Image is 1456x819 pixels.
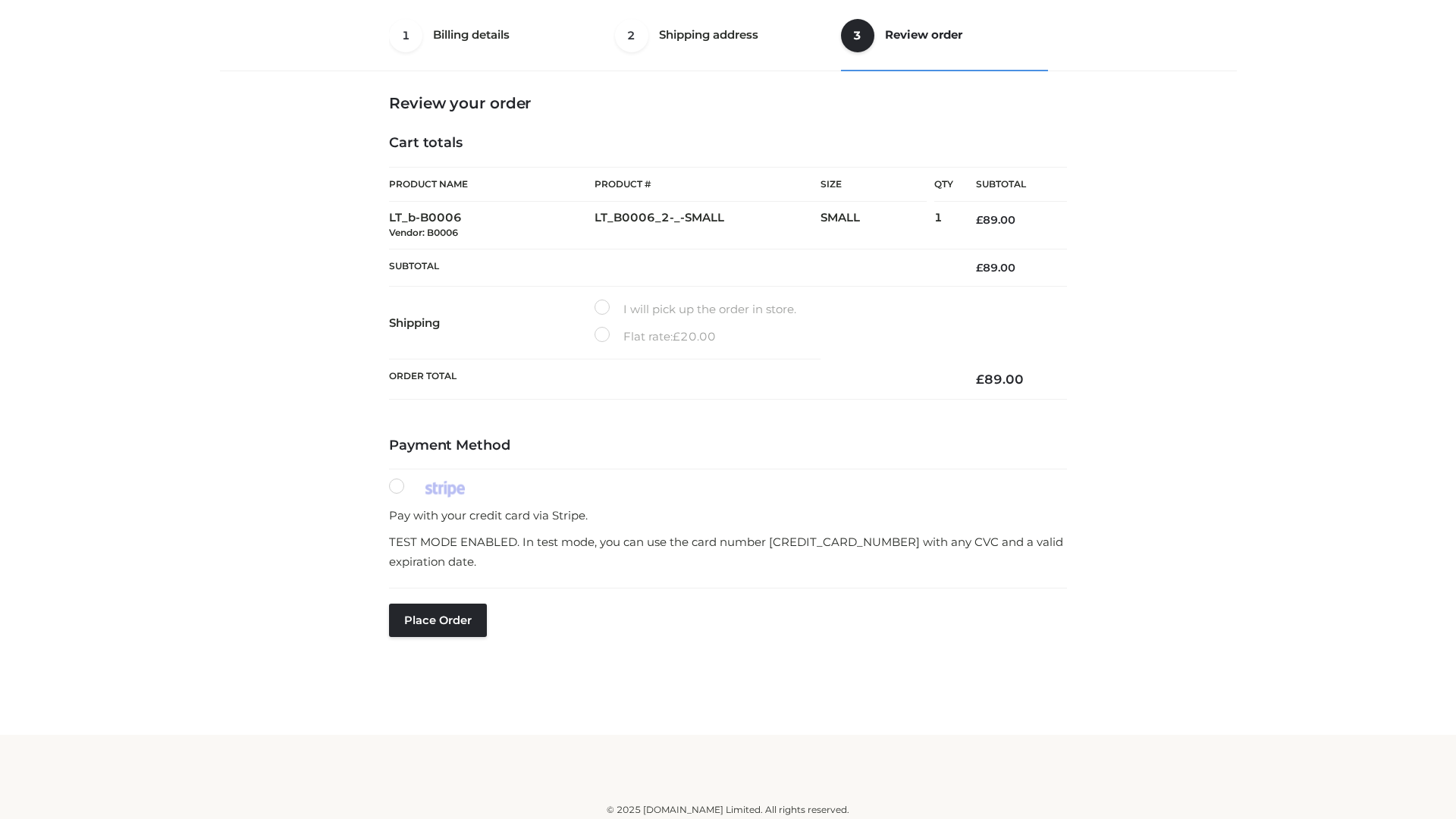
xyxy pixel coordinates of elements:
p: TEST MODE ENABLED. In test mode, you can use the card number [CREDIT_CARD_NUMBER] with any CVC an... [389,532,1067,571]
td: LT_b-B0006 [389,202,595,249]
th: Product Name [389,167,595,202]
th: Qty [934,167,953,202]
bdi: 89.00 [976,372,1024,387]
th: Product # [595,167,821,202]
small: Vendor: B0006 [389,227,458,238]
bdi: 89.00 [976,213,1015,227]
h3: Review your order [389,94,1067,112]
td: 1 [934,202,953,249]
th: Shipping [389,287,595,359]
span: £ [976,372,984,387]
th: Subtotal [953,168,1067,202]
th: Subtotal [389,249,953,286]
label: Flat rate: [595,327,716,347]
h4: Payment Method [389,438,1067,454]
bdi: 20.00 [673,329,716,344]
label: I will pick up the order in store. [595,300,796,319]
p: Pay with your credit card via Stripe. [389,506,1067,526]
bdi: 89.00 [976,261,1015,275]
th: Order Total [389,359,953,400]
h4: Cart totals [389,135,1067,152]
span: £ [976,261,983,275]
td: SMALL [821,202,934,249]
td: LT_B0006_2-_-SMALL [595,202,821,249]
div: © 2025 [DOMAIN_NAME] Limited. All rights reserved. [225,802,1231,817]
span: £ [976,213,983,227]
button: Place order [389,604,487,637]
span: £ [673,329,680,344]
th: Size [821,168,927,202]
